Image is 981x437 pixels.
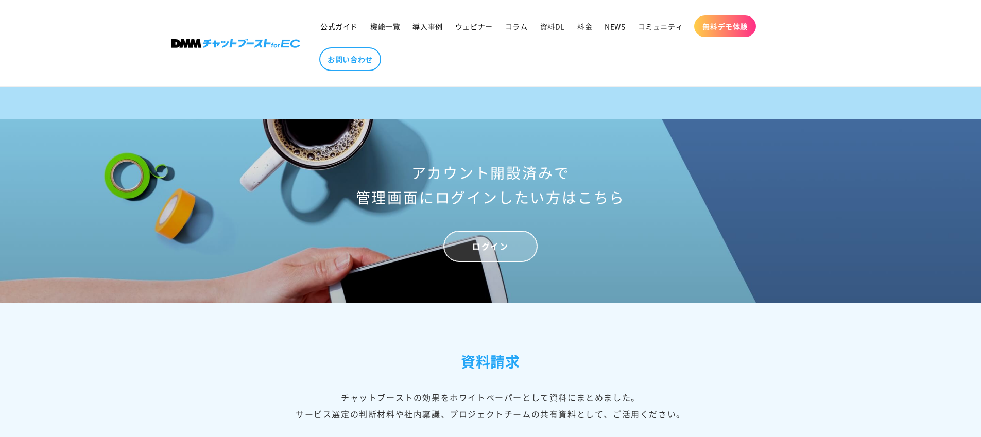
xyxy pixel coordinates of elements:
img: 株式会社DMM Boost [171,39,300,48]
a: 公式ガイド [314,15,364,37]
div: チャットブーストの効果をホワイトペーパーとして資料にまとめました。 サービス選定の判断材料や社内稟議、プロジェクトチームの共有資料として、ご活用ください。 [171,389,810,422]
span: 導入事例 [412,22,442,31]
span: お問い合わせ [328,55,373,64]
span: コミュニティ [638,22,683,31]
a: 機能一覧 [364,15,406,37]
a: ウェビナー [449,15,499,37]
span: コラム [505,22,528,31]
a: コミュニティ [632,15,690,37]
a: 導入事例 [406,15,449,37]
a: 料金 [571,15,598,37]
a: お問い合わせ [319,47,381,71]
span: 料金 [577,22,592,31]
a: ログイン [443,231,537,262]
span: 無料デモ体験 [702,22,748,31]
span: 公式ガイド [320,22,358,31]
a: 無料デモ体験 [694,15,756,37]
h2: アカウント開設済みで 管理画面にログインしたい方はこちら [290,161,692,209]
a: NEWS [598,15,631,37]
a: コラム [499,15,534,37]
span: 資料DL [540,22,565,31]
span: NEWS [605,22,625,31]
h2: 資料請求 [171,349,810,374]
a: 資料DL [534,15,571,37]
span: 機能一覧 [370,22,400,31]
span: ウェビナー [455,22,493,31]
